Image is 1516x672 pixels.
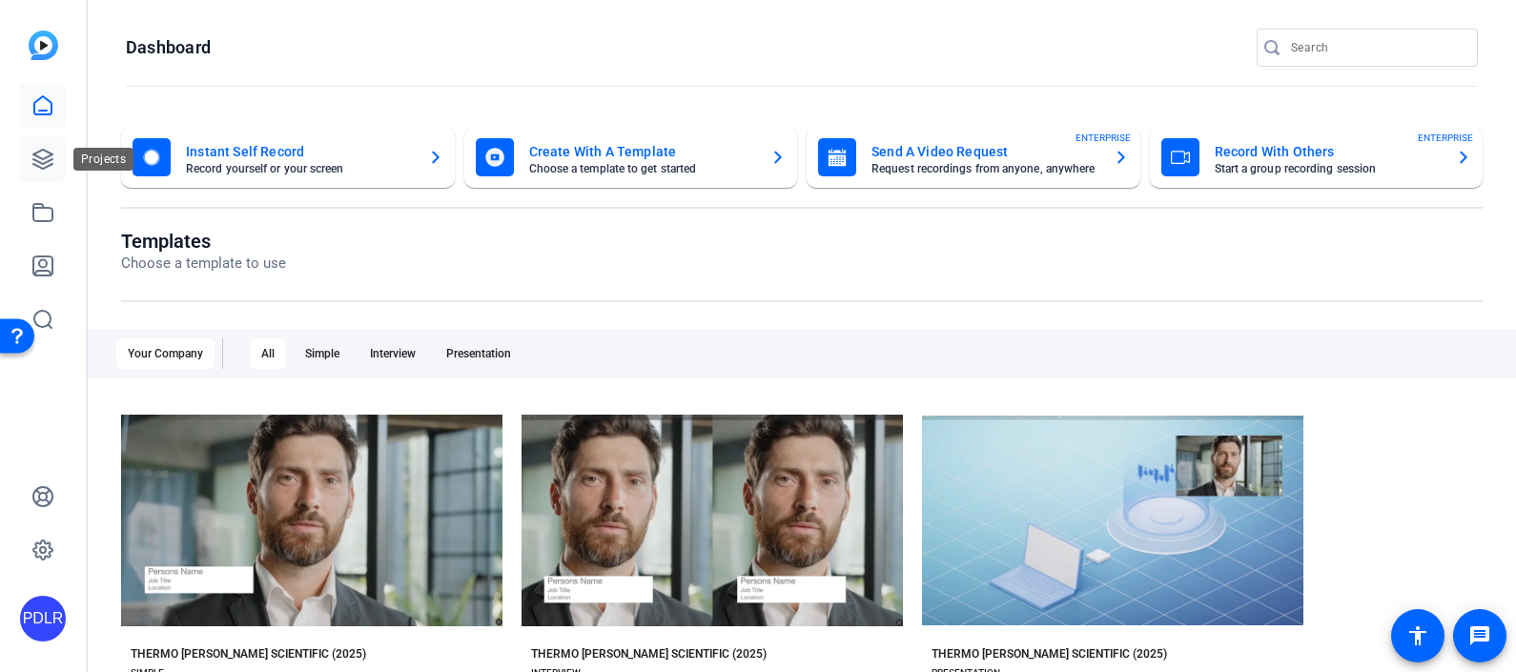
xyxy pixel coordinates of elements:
div: Interview [359,338,427,369]
span: ENTERPRISE [1418,131,1473,145]
div: THERMO [PERSON_NAME] SCIENTIFIC (2025) [932,646,1167,662]
button: Instant Self RecordRecord yourself or your screen [121,127,455,188]
mat-card-subtitle: Choose a template to get started [529,163,756,174]
div: All [250,338,286,369]
div: Simple [294,338,351,369]
mat-card-title: Send A Video Request [871,140,1098,163]
mat-icon: message [1468,624,1491,647]
div: THERMO [PERSON_NAME] SCIENTIFIC (2025) [531,646,767,662]
mat-card-subtitle: Start a group recording session [1215,163,1442,174]
mat-icon: accessibility [1406,624,1429,647]
button: Record With OthersStart a group recording sessionENTERPRISE [1150,127,1484,188]
h1: Templates [121,230,286,253]
h1: Dashboard [126,36,211,59]
div: Your Company [116,338,215,369]
div: Projects [73,148,133,171]
p: Choose a template to use [121,253,286,275]
div: Presentation [435,338,522,369]
div: PDLR [20,596,66,641]
mat-card-subtitle: Record yourself or your screen [186,163,413,174]
mat-card-title: Create With A Template [529,140,756,163]
button: Send A Video RequestRequest recordings from anyone, anywhereENTERPRISE [807,127,1140,188]
div: THERMO [PERSON_NAME] SCIENTIFIC (2025) [131,646,366,662]
input: Search [1291,36,1463,59]
mat-card-subtitle: Request recordings from anyone, anywhere [871,163,1098,174]
button: Create With A TemplateChoose a template to get started [464,127,798,188]
img: blue-gradient.svg [29,31,58,60]
mat-card-title: Record With Others [1215,140,1442,163]
mat-card-title: Instant Self Record [186,140,413,163]
span: ENTERPRISE [1076,131,1131,145]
